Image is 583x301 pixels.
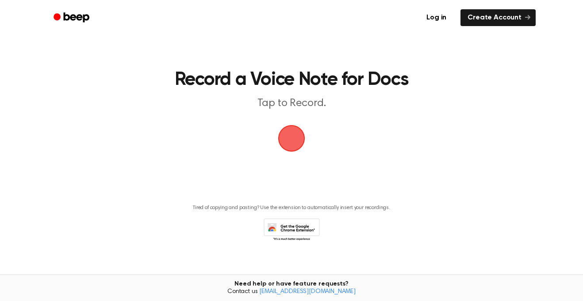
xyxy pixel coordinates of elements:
h1: Record a Voice Note for Docs [96,71,487,89]
span: Contact us [5,288,578,296]
p: Tired of copying and pasting? Use the extension to automatically insert your recordings. [193,205,390,211]
a: Create Account [460,9,536,26]
img: Beep Logo [278,125,305,152]
a: [EMAIL_ADDRESS][DOMAIN_NAME] [259,289,356,295]
a: Beep [47,9,97,27]
a: Log in [418,8,455,28]
p: Tap to Record. [122,96,461,111]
